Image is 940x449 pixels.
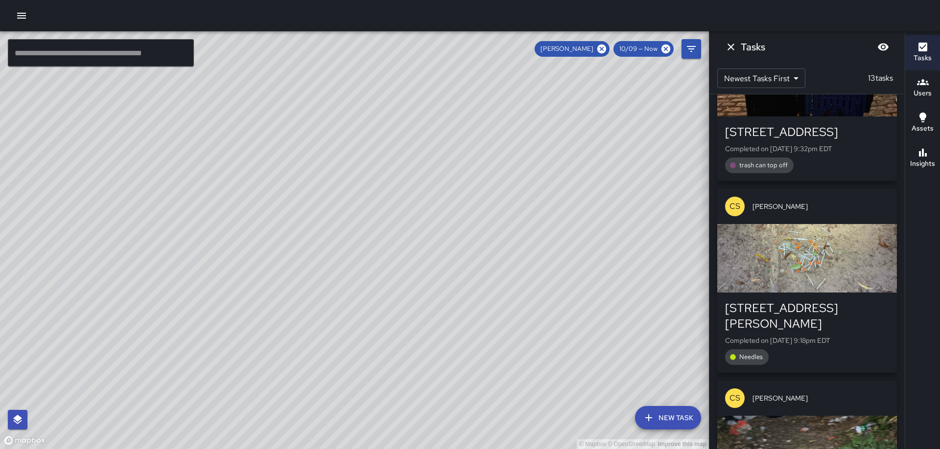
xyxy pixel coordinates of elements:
[905,70,940,106] button: Users
[741,39,765,55] h6: Tasks
[613,44,663,54] span: 10/09 — Now
[733,160,794,170] span: trash can top off
[752,393,889,403] span: [PERSON_NAME]
[910,158,935,169] h6: Insights
[914,53,932,64] h6: Tasks
[717,13,897,181] button: CS[PERSON_NAME][STREET_ADDRESS]Completed on [DATE] 9:32pm EDTtrash can top off
[733,352,769,362] span: Needles
[613,41,674,57] div: 10/09 — Now
[914,88,932,99] h6: Users
[717,189,897,373] button: CS[PERSON_NAME][STREET_ADDRESS][PERSON_NAME]Completed on [DATE] 9:18pm EDTNeedles
[635,406,701,429] button: New Task
[912,123,934,134] h6: Assets
[721,37,741,57] button: Dismiss
[752,202,889,211] span: [PERSON_NAME]
[717,68,805,88] div: Newest Tasks First
[725,336,889,345] p: Completed on [DATE] 9:18pm EDT
[729,392,740,404] p: CS
[729,201,740,212] p: CS
[725,144,889,154] p: Completed on [DATE] 9:32pm EDT
[905,106,940,141] button: Assets
[725,124,889,140] div: [STREET_ADDRESS]
[681,39,701,59] button: Filters
[873,37,893,57] button: Blur
[535,41,610,57] div: [PERSON_NAME]
[905,141,940,176] button: Insights
[535,44,599,54] span: [PERSON_NAME]
[905,35,940,70] button: Tasks
[864,72,897,84] p: 13 tasks
[725,300,889,332] div: [STREET_ADDRESS][PERSON_NAME]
